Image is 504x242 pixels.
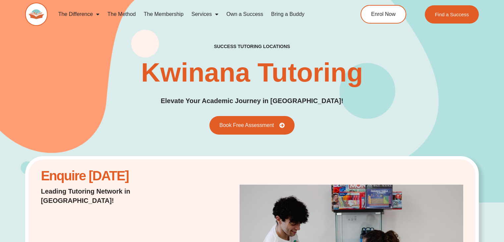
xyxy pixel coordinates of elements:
a: The Difference [54,7,104,22]
a: Enrol Now [361,5,406,24]
a: Own a Success [222,7,267,22]
a: The Method [103,7,140,22]
h1: Kwinana Tutoring [141,59,363,86]
h2: success tutoring locations [214,43,290,49]
span: Find a Success [435,12,469,17]
span: Book Free Assessment [219,123,274,128]
a: Services [188,7,222,22]
a: Book Free Assessment [209,116,295,135]
a: Bring a Buddy [267,7,308,22]
span: Enrol Now [371,12,396,17]
a: Find a Success [425,5,479,24]
p: Leading Tutoring Network in [GEOGRAPHIC_DATA]! [41,187,193,205]
nav: Menu [54,7,335,22]
p: Elevate Your Academic Journey in [GEOGRAPHIC_DATA]! [161,96,343,106]
a: The Membership [140,7,188,22]
h2: Enquire [DATE] [41,172,193,180]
